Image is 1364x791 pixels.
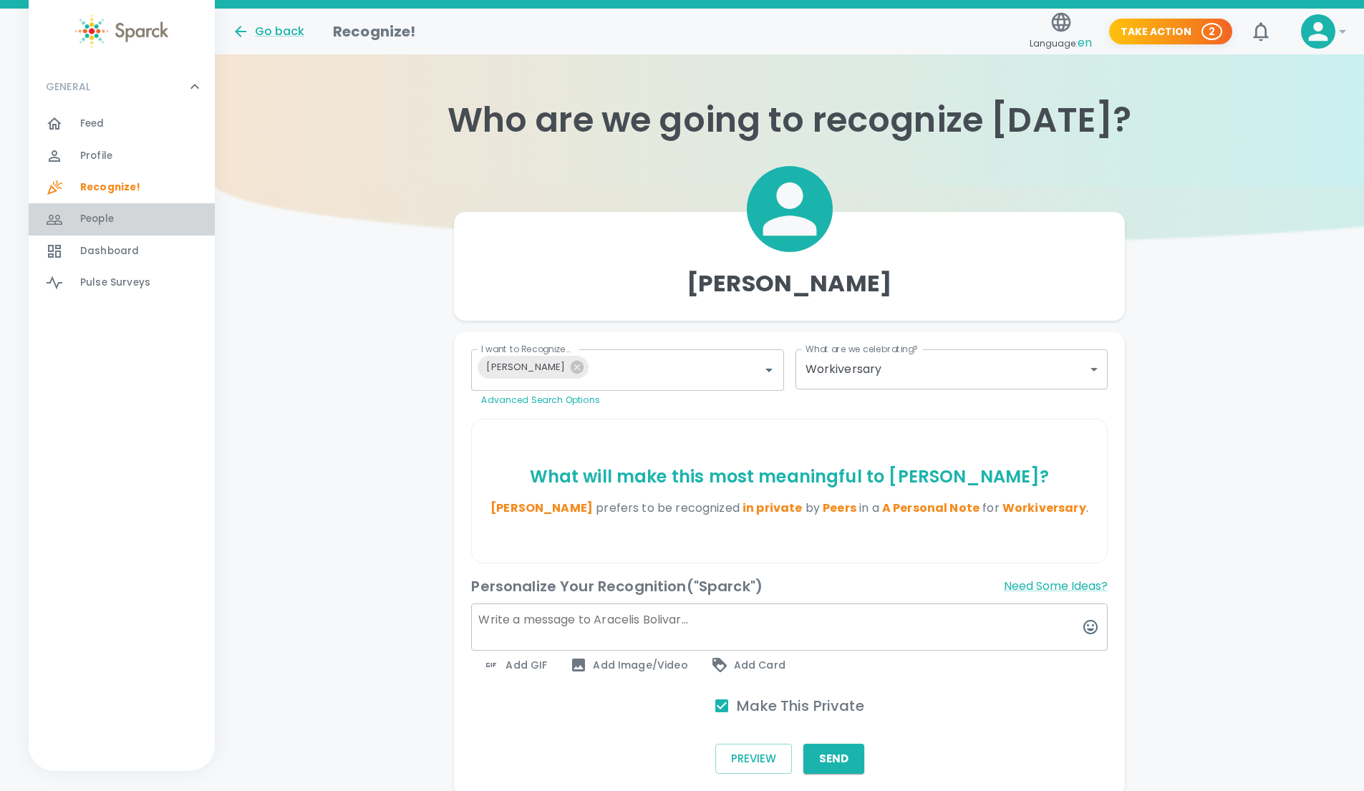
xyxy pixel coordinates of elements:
[481,343,571,355] label: I want to Recognize...
[29,108,215,304] div: GENERAL
[29,140,215,172] a: Profile
[29,172,215,203] a: Recognize!
[856,500,980,516] span: in a
[1109,19,1232,45] button: Take Action 2
[715,744,792,774] button: Preview
[687,269,892,298] h4: [PERSON_NAME]
[1209,24,1215,39] p: 2
[333,20,416,43] h1: Recognize!
[75,14,168,48] img: Sparck logo
[478,356,589,379] div: [PERSON_NAME]
[823,500,856,516] span: Peers
[596,500,1085,516] span: prefers to be recognized for
[759,360,779,380] button: Open
[478,359,574,375] span: [PERSON_NAME]
[803,500,856,516] span: by
[737,694,864,717] h6: Make This Private
[80,244,139,258] span: Dashboard
[80,149,112,163] span: Profile
[80,276,150,290] span: Pulse Surveys
[1030,34,1092,53] span: Language:
[29,65,215,108] div: GENERAL
[80,180,141,195] span: Recognize!
[1004,575,1108,598] button: Need Some Ideas?
[29,267,215,299] a: Pulse Surveys
[490,500,593,516] span: [PERSON_NAME]
[1024,6,1098,57] button: Language:en
[29,108,215,140] a: Feed
[29,14,215,48] a: Sparck logo
[1078,34,1092,51] span: en
[882,500,980,516] span: A Personal Note
[46,79,90,94] p: GENERAL
[478,465,1101,488] p: What will make this most meaningful to [PERSON_NAME] ?
[29,236,215,267] a: Dashboard
[471,575,763,598] h6: Personalize Your Recognition ("Sparck")
[80,212,114,226] span: People
[570,656,687,674] span: Add Image/Video
[481,394,599,406] a: Advanced Search Options
[80,117,105,131] span: Feed
[806,343,918,355] label: What are we celebrating?
[803,744,864,774] button: Send
[483,656,547,674] span: Add GIF
[806,361,1085,377] div: Workiversary
[711,656,785,674] span: Add Card
[232,23,304,40] button: Go back
[478,500,1101,517] p: .
[215,100,1364,140] h1: Who are we going to recognize [DATE]?
[743,500,803,516] span: in private
[29,203,215,235] a: People
[1002,500,1086,516] span: Workiversary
